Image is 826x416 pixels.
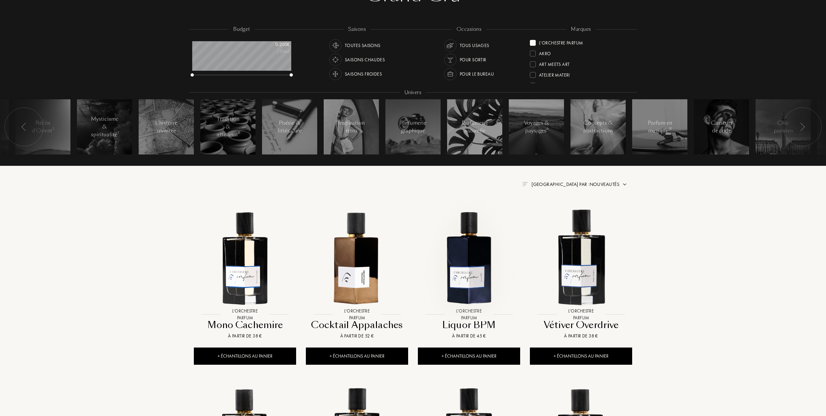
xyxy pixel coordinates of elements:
[452,26,486,33] div: occasions
[194,200,296,348] a: Mono Cachemire L'Orchestre ParfumL'Orchestre ParfumMono CachemireÀ partir de 38 €
[344,26,370,33] div: saisons
[669,127,672,131] span: 13
[345,54,385,66] div: Saisons chaudes
[460,54,486,66] div: Pour sortir
[708,119,735,135] div: Casseurs de code
[622,182,627,187] img: arrow.png
[308,333,406,339] div: À partir de 52 €
[91,115,119,139] div: Mysticisme & spiritualité
[539,80,553,89] div: Baruti
[345,68,382,80] div: Saisons froides
[646,119,674,135] div: Parfum en musique
[306,200,408,348] a: Cocktail Appalaches L'Orchestre ParfumL'Orchestre ParfumCocktail AppalachesÀ partir de 52 €
[800,123,805,131] img: arr_left.svg
[446,41,455,50] img: usage_occasion_all_white.svg
[194,207,295,308] img: Mono Cachemire L'Orchestre Parfum
[523,119,550,135] div: Voyages & paysages
[583,119,613,135] div: Concepts & abstractions
[420,333,518,339] div: À partir de 45 €
[196,333,294,339] div: À partir de 38 €
[539,48,551,57] div: Akro
[460,68,494,80] div: Pour le bureau
[539,59,569,67] div: Art Meets Art
[532,333,630,339] div: À partir de 38 €
[530,200,632,348] a: Vétiver Overdrive L'Orchestre ParfumL'Orchestre ParfumVétiver OverdriveÀ partir de 38 €
[418,200,520,348] a: Liquor BPM L'Orchestre ParfumL'Orchestre ParfumLiquor BPMÀ partir de 45 €
[446,55,455,64] img: usage_occasion_party_white.svg
[194,348,296,365] div: + Échantillons au panier
[118,130,119,135] span: 1
[153,119,180,135] div: L'histoire revisitée
[418,348,520,365] div: + Échantillons au panier
[419,207,519,308] img: Liquor BPM L'Orchestre Parfum
[531,207,632,308] img: Vétiver Overdrive L'Orchestre Parfum
[331,69,340,79] img: usage_season_cold_white.svg
[446,69,455,79] img: usage_occasion_work_white.svg
[345,39,381,52] div: Toutes saisons
[331,55,340,64] img: usage_season_hot_white.svg
[338,119,365,135] div: Inspiration rétro
[257,48,290,55] div: /50mL
[307,207,407,308] img: Cocktail Appalaches L'Orchestre Parfum
[461,119,489,135] div: Parfumerie naturelle
[532,181,619,188] span: [GEOGRAPHIC_DATA] par : Nouveautés
[214,115,242,139] div: Tradition & artisanat
[539,37,583,46] div: L'Orchestre Parfum
[331,41,340,50] img: usage_season_average_white.svg
[21,123,27,131] img: arr_left.svg
[530,348,632,365] div: + Échantillons au panier
[306,348,408,365] div: + Échantillons au panier
[238,130,240,135] span: 8
[400,89,426,96] div: Univers
[229,26,255,33] div: budget
[399,119,427,135] div: Parfumerie graphique
[539,69,570,78] div: Atelier Materi
[547,127,548,131] span: 6
[566,26,595,33] div: marques
[460,39,489,52] div: Tous usages
[257,41,290,48] div: 0 - 200 €
[522,182,528,186] img: filter_by.png
[276,119,304,135] div: Poésie & littérature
